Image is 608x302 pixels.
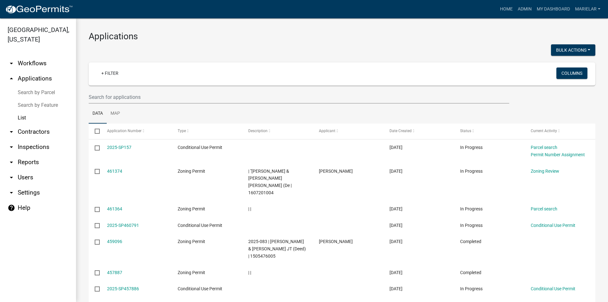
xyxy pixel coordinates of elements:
span: Application Number [107,129,142,133]
a: 457887 [107,270,122,275]
datatable-header-cell: Description [242,124,313,139]
span: Wendell Van beek [319,169,353,174]
span: Zoning Permit [178,169,205,174]
datatable-header-cell: Application Number [101,124,171,139]
span: | | [248,206,251,211]
span: | "BEEK, WENDELL D. & MOLLY M. VAN JT (De | 1607201004 [248,169,292,195]
datatable-header-cell: Date Created [383,124,454,139]
a: 461374 [107,169,122,174]
span: | | [248,270,251,275]
datatable-header-cell: Status [454,124,525,139]
span: Current Activity [531,129,557,133]
span: 08/04/2025 [389,239,402,244]
datatable-header-cell: Applicant [313,124,383,139]
button: Columns [556,67,587,79]
span: Zoning Permit [178,206,205,211]
span: In Progress [460,286,483,291]
a: 2025-SP460791 [107,223,139,228]
span: Conditional Use Permit [178,223,222,228]
i: arrow_drop_down [8,174,15,181]
a: Parcel search [531,145,557,150]
span: 2025-083 | VONK, JAMES E. & ERICA L. JT (Deed) | 1505476005 [248,239,306,259]
span: Jim Vonk [319,239,353,244]
a: Zoning Review [531,169,559,174]
a: Admin [515,3,534,15]
span: Date Created [389,129,412,133]
span: 08/08/2025 [389,206,402,211]
span: In Progress [460,145,483,150]
a: Conditional Use Permit [531,286,575,291]
span: 07/31/2025 [389,286,402,291]
span: In Progress [460,206,483,211]
span: Completed [460,270,481,275]
span: Status [460,129,471,133]
span: 07/31/2025 [389,270,402,275]
a: Parcel search [531,206,557,211]
a: Home [497,3,515,15]
span: In Progress [460,169,483,174]
i: arrow_drop_down [8,128,15,136]
h3: Applications [89,31,595,42]
button: Bulk Actions [551,44,595,56]
i: arrow_drop_down [8,143,15,151]
span: Completed [460,239,481,244]
span: 08/07/2025 [389,223,402,228]
span: Zoning Permit [178,270,205,275]
datatable-header-cell: Select [89,124,101,139]
i: arrow_drop_up [8,75,15,82]
datatable-header-cell: Current Activity [525,124,595,139]
span: Type [178,129,186,133]
span: Zoning Permit [178,239,205,244]
span: Conditional Use Permit [178,145,222,150]
span: 08/08/2025 [389,169,402,174]
a: My Dashboard [534,3,573,15]
a: Permit Number Assignment [531,152,585,157]
a: 459096 [107,239,122,244]
a: 2025-SP457886 [107,286,139,291]
a: 2025-SP157 [107,145,131,150]
i: arrow_drop_down [8,158,15,166]
a: Map [107,104,124,124]
i: arrow_drop_down [8,189,15,196]
span: Description [248,129,268,133]
a: Conditional Use Permit [531,223,575,228]
a: marielar [573,3,603,15]
a: 461364 [107,206,122,211]
span: In Progress [460,223,483,228]
input: Search for applications [89,91,509,104]
i: arrow_drop_down [8,60,15,67]
span: Applicant [319,129,335,133]
i: help [8,204,15,212]
datatable-header-cell: Type [171,124,242,139]
span: 08/11/2025 [389,145,402,150]
a: + Filter [96,67,123,79]
span: Conditional Use Permit [178,286,222,291]
a: Data [89,104,107,124]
